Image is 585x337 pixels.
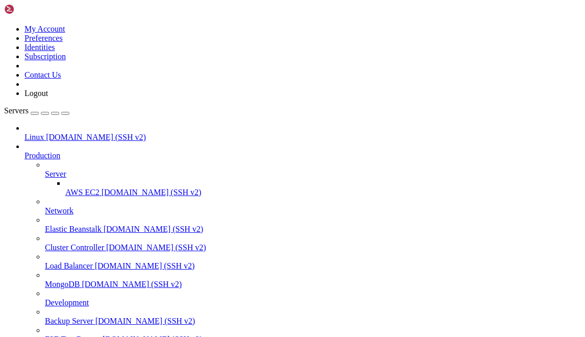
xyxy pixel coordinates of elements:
li: MongoDB [DOMAIN_NAME] (SSH v2) [45,271,581,289]
a: AWS EC2 [DOMAIN_NAME] (SSH v2) [65,188,581,197]
a: Production [25,151,581,160]
span: Load Balancer [45,261,93,270]
a: Identities [25,43,55,52]
span: [DOMAIN_NAME] (SSH v2) [106,243,206,252]
a: Linux [DOMAIN_NAME] (SSH v2) [25,133,581,142]
a: Elastic Beanstalk [DOMAIN_NAME] (SSH v2) [45,225,581,234]
span: AWS EC2 [65,188,100,197]
span: Servers [4,106,29,115]
li: Linux [DOMAIN_NAME] (SSH v2) [25,124,581,142]
li: Cluster Controller [DOMAIN_NAME] (SSH v2) [45,234,581,252]
span: Backup Server [45,317,93,325]
a: Load Balancer [DOMAIN_NAME] (SSH v2) [45,261,581,271]
a: Servers [4,106,69,115]
li: Elastic Beanstalk [DOMAIN_NAME] (SSH v2) [45,215,581,234]
span: Server [45,170,66,178]
a: MongoDB [DOMAIN_NAME] (SSH v2) [45,280,581,289]
span: Elastic Beanstalk [45,225,102,233]
a: Backup Server [DOMAIN_NAME] (SSH v2) [45,317,581,326]
a: Logout [25,89,48,98]
span: [DOMAIN_NAME] (SSH v2) [102,188,202,197]
span: Production [25,151,60,160]
li: Backup Server [DOMAIN_NAME] (SSH v2) [45,307,581,326]
a: Development [45,298,581,307]
li: Load Balancer [DOMAIN_NAME] (SSH v2) [45,252,581,271]
span: [DOMAIN_NAME] (SSH v2) [95,317,196,325]
a: Cluster Controller [DOMAIN_NAME] (SSH v2) [45,243,581,252]
span: [DOMAIN_NAME] (SSH v2) [104,225,204,233]
span: [DOMAIN_NAME] (SSH v2) [46,133,146,141]
a: Server [45,170,581,179]
img: Shellngn [4,4,63,14]
span: [DOMAIN_NAME] (SSH v2) [95,261,195,270]
a: Contact Us [25,70,61,79]
a: Network [45,206,581,215]
span: MongoDB [45,280,80,288]
span: Development [45,298,89,307]
span: Cluster Controller [45,243,104,252]
a: Subscription [25,52,66,61]
a: Preferences [25,34,63,42]
li: Network [45,197,581,215]
span: [DOMAIN_NAME] (SSH v2) [82,280,182,288]
li: AWS EC2 [DOMAIN_NAME] (SSH v2) [65,179,581,197]
span: Network [45,206,74,215]
span: Linux [25,133,44,141]
li: Server [45,160,581,197]
li: Development [45,289,581,307]
a: My Account [25,25,65,33]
